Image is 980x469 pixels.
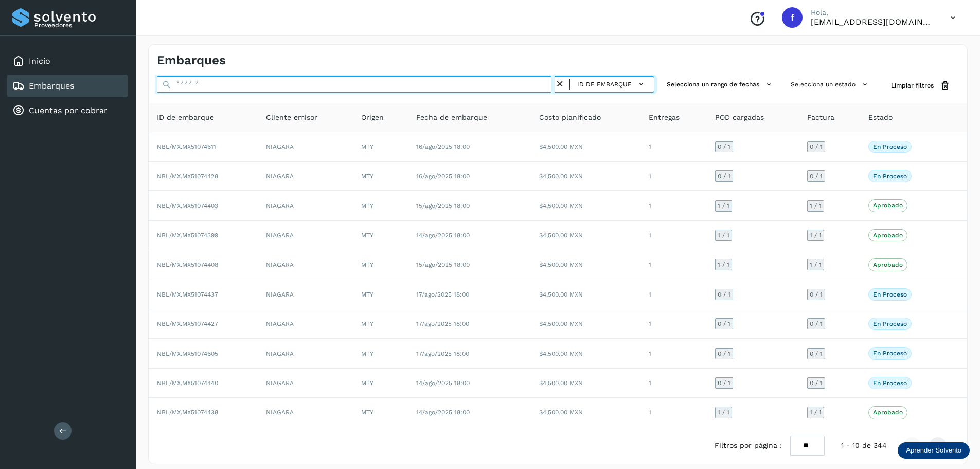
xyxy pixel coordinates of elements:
span: Cliente emisor [266,112,317,123]
span: 1 / 1 [810,262,822,268]
span: 0 / 1 [810,173,823,179]
span: 0 / 1 [718,351,730,357]
p: Aprender Solvento [906,446,961,455]
td: 1 [640,398,707,427]
span: 1 - 10 de 344 [841,440,887,451]
td: NIAGARA [258,221,353,250]
p: En proceso [873,291,907,298]
span: 0 / 1 [810,291,823,298]
td: NIAGARA [258,280,353,309]
span: Limpiar filtros [891,81,934,90]
span: 17/ago/2025 18:00 [416,291,469,298]
p: Hola, [811,8,934,17]
p: Aprobado [873,261,903,268]
span: 15/ago/2025 18:00 [416,202,470,210]
span: Factura [807,112,834,123]
span: 1 / 1 [810,203,822,209]
span: NBL/MX.MX51074611 [157,143,216,150]
a: Inicio [29,56,50,66]
td: $4,500.00 MXN [531,309,640,339]
td: 1 [640,339,707,368]
span: 1 / 1 [718,409,729,415]
span: 0 / 1 [810,144,823,150]
td: $4,500.00 MXN [531,221,640,250]
td: $4,500.00 MXN [531,398,640,427]
span: NBL/MX.MX51074605 [157,350,218,357]
span: 15/ago/2025 18:00 [416,261,470,268]
span: 17/ago/2025 18:00 [416,320,469,327]
span: 1 / 1 [718,262,729,268]
span: Estado [868,112,893,123]
td: NIAGARA [258,132,353,162]
td: 1 [640,162,707,191]
span: ID de embarque [157,112,214,123]
button: Selecciona un rango de fechas [663,76,778,93]
td: 1 [640,132,707,162]
td: MTY [353,339,408,368]
p: Proveedores [34,22,123,29]
span: 1 / 1 [810,409,822,415]
span: 1 / 1 [718,232,729,238]
span: Costo planificado [539,112,601,123]
p: En proceso [873,172,907,180]
a: Embarques [29,81,74,91]
td: MTY [353,369,408,398]
button: Limpiar filtros [883,76,959,95]
td: NIAGARA [258,369,353,398]
td: $4,500.00 MXN [531,191,640,220]
span: NBL/MX.MX51074427 [157,320,218,327]
a: Cuentas por cobrar [29,106,108,115]
td: 1 [640,250,707,280]
td: MTY [353,309,408,339]
span: 0 / 1 [810,351,823,357]
span: Fecha de embarque [416,112,487,123]
td: 1 [640,191,707,220]
td: MTY [353,221,408,250]
p: En proceso [873,379,907,387]
p: En proceso [873,320,907,327]
td: MTY [353,132,408,162]
div: Cuentas por cobrar [7,99,128,122]
td: $4,500.00 MXN [531,250,640,280]
p: Aprobado [873,232,903,239]
td: MTY [353,250,408,280]
span: 14/ago/2025 18:00 [416,379,470,387]
td: NIAGARA [258,250,353,280]
td: NIAGARA [258,398,353,427]
span: NBL/MX.MX51074399 [157,232,218,239]
span: Origen [361,112,384,123]
span: NBL/MX.MX51074428 [157,172,218,180]
td: 1 [640,369,707,398]
td: $4,500.00 MXN [531,132,640,162]
span: 14/ago/2025 18:00 [416,409,470,416]
p: Aprobado [873,202,903,209]
td: $4,500.00 MXN [531,280,640,309]
p: En proceso [873,350,907,357]
p: facturacion@salgofreight.com [811,17,934,27]
span: 0 / 1 [718,321,730,327]
span: NBL/MX.MX51074408 [157,261,218,268]
span: 0 / 1 [810,321,823,327]
td: 1 [640,280,707,309]
span: Filtros por página : [715,440,782,451]
td: NIAGARA [258,191,353,220]
div: Embarques [7,75,128,97]
button: Selecciona un estado [787,76,875,93]
span: 17/ago/2025 18:00 [416,350,469,357]
span: NBL/MX.MX51074403 [157,202,218,210]
td: MTY [353,162,408,191]
span: Entregas [649,112,680,123]
span: 0 / 1 [718,173,730,179]
span: NBL/MX.MX51074440 [157,379,218,387]
td: $4,500.00 MXN [531,339,640,368]
span: POD cargadas [715,112,764,123]
span: NBL/MX.MX51074437 [157,291,218,298]
td: MTY [353,280,408,309]
td: MTY [353,191,408,220]
span: 16/ago/2025 18:00 [416,172,470,180]
span: NBL/MX.MX51074438 [157,409,218,416]
td: NIAGARA [258,339,353,368]
p: En proceso [873,143,907,150]
span: 0 / 1 [718,144,730,150]
span: 0 / 1 [718,380,730,386]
